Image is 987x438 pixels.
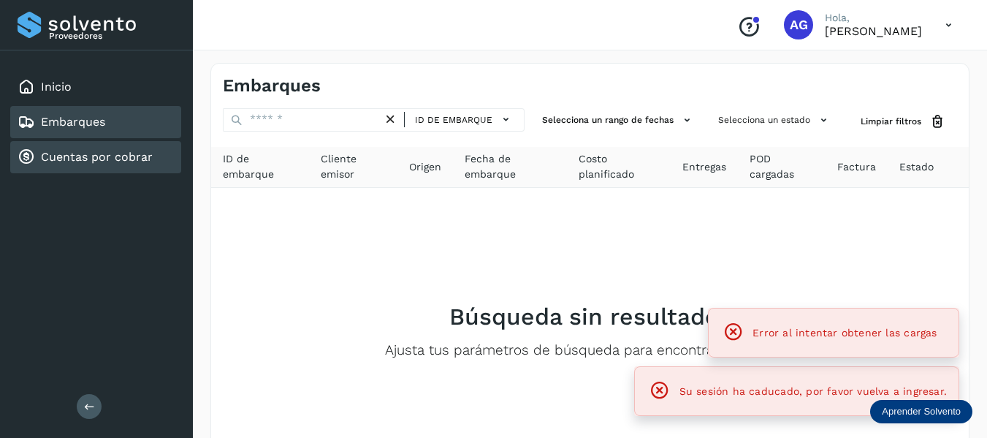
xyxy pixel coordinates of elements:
[415,113,492,127] span: ID de embarque
[536,108,701,132] button: Selecciona un rango de fechas
[41,115,105,129] a: Embarques
[49,31,175,41] p: Proveedores
[41,80,72,94] a: Inicio
[10,106,181,138] div: Embarques
[870,400,972,423] div: Aprender Solvento
[10,71,181,103] div: Inicio
[41,150,153,164] a: Cuentas por cobrar
[223,75,321,97] h4: Embarques
[409,159,441,175] span: Origen
[321,151,386,182] span: Cliente emisor
[825,12,922,24] p: Hola,
[899,159,934,175] span: Estado
[465,151,555,182] span: Fecha de embarque
[750,151,814,182] span: POD cargadas
[411,109,518,130] button: ID de embarque
[882,406,961,418] p: Aprender Solvento
[679,385,947,397] span: Su sesión ha caducado, por favor vuelva a ingresar.
[385,342,795,359] p: Ajusta tus parámetros de búsqueda para encontrar resultados.
[10,141,181,173] div: Cuentas por cobrar
[682,159,726,175] span: Entregas
[579,151,660,182] span: Costo planificado
[849,108,957,135] button: Limpiar filtros
[825,24,922,38] p: ALFONSO García Flores
[712,108,837,132] button: Selecciona un estado
[837,159,876,175] span: Factura
[449,303,731,331] h2: Búsqueda sin resultados
[223,151,297,182] span: ID de embarque
[861,115,921,128] span: Limpiar filtros
[752,327,937,339] span: Error al intentar obtener las cargas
